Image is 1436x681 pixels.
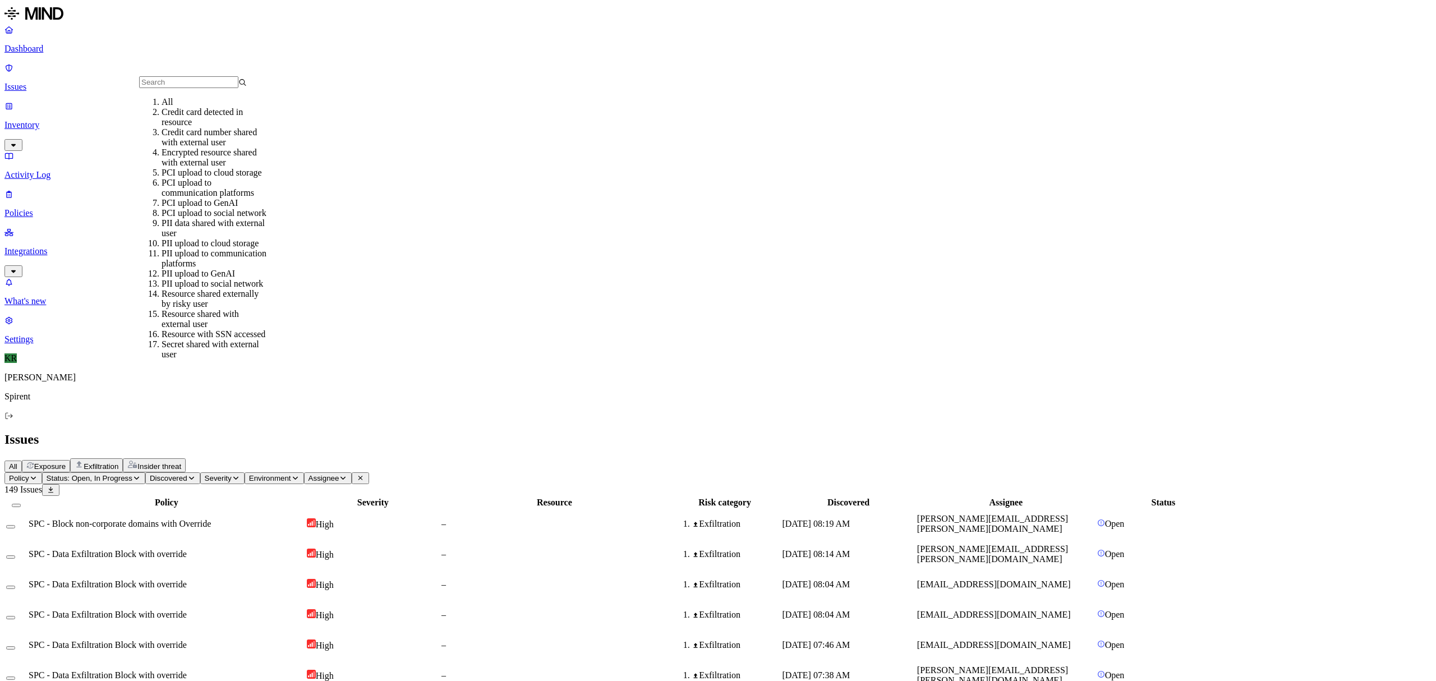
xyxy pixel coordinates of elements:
[162,289,269,309] div: Resource shared externally by risky user
[9,462,17,471] span: All
[162,178,269,198] div: PCI upload to communication platforms
[441,579,446,589] span: –
[6,677,15,680] button: Select row
[4,189,1432,218] a: Policies
[1097,640,1105,648] img: status-open.svg
[4,25,1432,54] a: Dashboard
[249,474,291,482] span: Environment
[4,4,1432,25] a: MIND
[782,670,850,680] span: [DATE] 07:38 AM
[162,168,269,178] div: PCI upload to cloud storage
[441,549,446,559] span: –
[139,76,238,88] input: Search
[1105,670,1125,680] span: Open
[782,579,850,589] span: [DATE] 08:04 AM
[34,462,66,471] span: Exposure
[316,641,334,650] span: High
[162,279,269,289] div: PII upload to social network
[917,544,1068,564] span: [PERSON_NAME][EMAIL_ADDRESS][PERSON_NAME][DOMAIN_NAME]
[441,498,668,508] div: Resource
[4,151,1432,180] a: Activity Log
[917,579,1071,589] span: [EMAIL_ADDRESS][DOMAIN_NAME]
[162,208,269,218] div: PCI upload to social network
[4,4,63,22] img: MIND
[4,227,1432,275] a: Integrations
[782,498,914,508] div: Discovered
[162,107,269,127] div: Credit card detected in resource
[4,315,1432,344] a: Settings
[6,586,15,589] button: Select row
[4,246,1432,256] p: Integrations
[307,498,439,508] div: Severity
[307,549,316,558] img: severity-high.svg
[162,309,269,329] div: Resource shared with external user
[162,198,269,208] div: PCI upload to GenAI
[4,63,1432,92] a: Issues
[917,610,1071,619] span: [EMAIL_ADDRESS][DOMAIN_NAME]
[4,392,1432,402] p: Spirent
[162,97,269,107] div: All
[4,334,1432,344] p: Settings
[692,549,780,559] div: Exfiltration
[162,269,269,279] div: PII upload to GenAI
[1097,670,1105,678] img: status-open.svg
[1097,549,1105,557] img: status-open.svg
[6,616,15,619] button: Select row
[12,504,21,507] button: Select all
[4,208,1432,218] p: Policies
[782,640,850,650] span: [DATE] 07:46 AM
[4,353,17,363] span: KR
[4,44,1432,54] p: Dashboard
[29,610,187,619] span: SPC - Data Exfiltration Block with override
[692,670,780,680] div: Exfiltration
[162,339,269,360] div: Secret shared with external user
[162,218,269,238] div: PII data shared with external user
[692,519,780,529] div: Exfiltration
[670,498,780,508] div: Risk category
[4,432,1432,447] h2: Issues
[692,640,780,650] div: Exfiltration
[137,462,181,471] span: Insider threat
[1097,498,1230,508] div: Status
[917,514,1068,533] span: [PERSON_NAME][EMAIL_ADDRESS][PERSON_NAME][DOMAIN_NAME]
[29,640,187,650] span: SPC - Data Exfiltration Block with override
[307,639,316,648] img: severity-high.svg
[9,474,29,482] span: Policy
[162,329,269,339] div: Resource with SSN accessed
[917,498,1095,508] div: Assignee
[162,148,269,168] div: Encrypted resource shared with external user
[29,670,187,680] span: SPC - Data Exfiltration Block with override
[782,549,850,559] span: [DATE] 08:14 AM
[316,550,334,559] span: High
[4,277,1432,306] a: What's new
[6,525,15,528] button: Select row
[307,518,316,527] img: severity-high.svg
[782,519,850,528] span: [DATE] 08:19 AM
[4,82,1432,92] p: Issues
[1097,519,1105,527] img: status-open.svg
[1105,640,1125,650] span: Open
[29,498,305,508] div: Policy
[47,474,132,482] span: Status: Open, In Progress
[29,519,211,528] span: SPC - Block non-corporate domains with Override
[441,519,446,528] span: –
[441,640,446,650] span: –
[316,580,334,590] span: High
[309,474,339,482] span: Assignee
[316,519,334,529] span: High
[6,555,15,559] button: Select row
[4,296,1432,306] p: What's new
[4,170,1432,180] p: Activity Log
[162,127,269,148] div: Credit card number shared with external user
[1105,579,1125,589] span: Open
[307,670,316,679] img: severity-high.svg
[1105,549,1125,559] span: Open
[917,640,1071,650] span: [EMAIL_ADDRESS][DOMAIN_NAME]
[1097,610,1105,618] img: status-open.svg
[1105,519,1125,528] span: Open
[316,610,334,620] span: High
[1105,610,1125,619] span: Open
[1097,579,1105,587] img: status-open.svg
[4,120,1432,130] p: Inventory
[692,610,780,620] div: Exfiltration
